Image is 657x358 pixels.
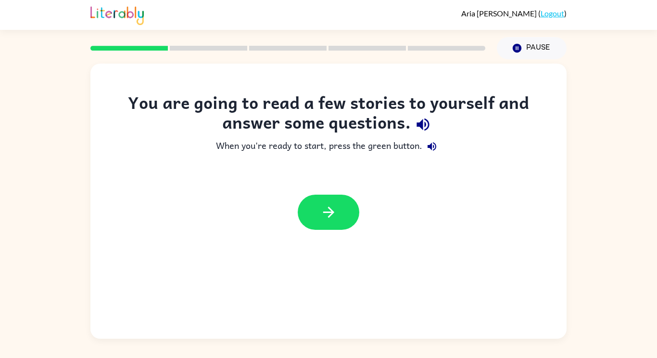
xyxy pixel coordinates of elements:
[461,9,567,18] div: ( )
[461,9,538,18] span: Aria [PERSON_NAME]
[110,137,547,156] div: When you're ready to start, press the green button.
[110,93,547,137] div: You are going to read a few stories to yourself and answer some questions.
[541,9,564,18] a: Logout
[90,4,144,25] img: Literably
[497,37,567,59] button: Pause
